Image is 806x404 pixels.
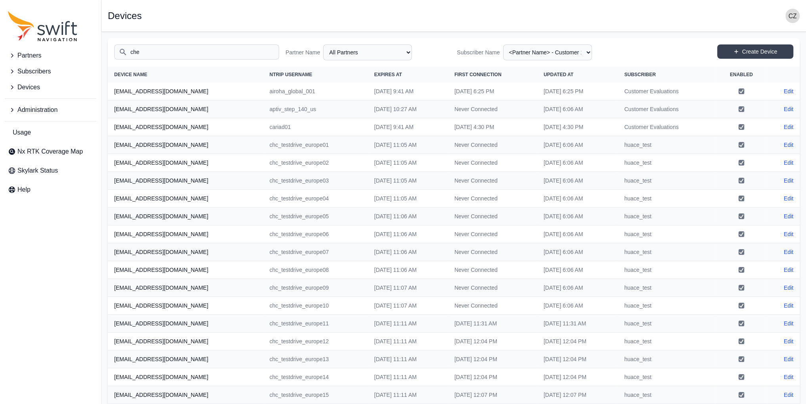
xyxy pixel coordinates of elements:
[17,147,83,156] span: Nx RTK Coverage Map
[368,368,448,386] td: [DATE] 11:11 AM
[368,386,448,404] td: [DATE] 11:11 AM
[618,172,716,190] td: huace_test
[537,297,618,315] td: [DATE] 6:06 AM
[368,350,448,368] td: [DATE] 11:11 AM
[263,279,368,297] td: chc_testdrive_europe09
[618,243,716,261] td: huace_test
[784,177,793,185] a: Edit
[5,144,96,160] a: Nx RTK Coverage Map
[108,118,263,136] th: [EMAIL_ADDRESS][DOMAIN_NAME]
[784,141,793,149] a: Edit
[108,386,263,404] th: [EMAIL_ADDRESS][DOMAIN_NAME]
[5,163,96,179] a: Skylark Status
[448,225,537,243] td: Never Connected
[263,297,368,315] td: chc_testdrive_europe10
[108,297,263,315] th: [EMAIL_ADDRESS][DOMAIN_NAME]
[263,83,368,100] td: airoha_global_001
[537,333,618,350] td: [DATE] 12:04 PM
[368,297,448,315] td: [DATE] 11:07 AM
[368,118,448,136] td: [DATE] 9:41 AM
[114,44,279,60] input: Search
[784,105,793,113] a: Edit
[368,83,448,100] td: [DATE] 9:41 AM
[108,368,263,386] th: [EMAIL_ADDRESS][DOMAIN_NAME]
[108,225,263,243] th: [EMAIL_ADDRESS][DOMAIN_NAME]
[448,243,537,261] td: Never Connected
[784,355,793,363] a: Edit
[368,261,448,279] td: [DATE] 11:06 AM
[448,136,537,154] td: Never Connected
[784,319,793,327] a: Edit
[448,100,537,118] td: Never Connected
[784,230,793,238] a: Edit
[17,105,57,115] span: Administration
[618,190,716,208] td: huace_test
[537,172,618,190] td: [DATE] 6:06 AM
[368,225,448,243] td: [DATE] 11:06 AM
[537,243,618,261] td: [DATE] 6:06 AM
[448,297,537,315] td: Never Connected
[537,83,618,100] td: [DATE] 6:25 PM
[5,102,96,118] button: Administration
[537,368,618,386] td: [DATE] 12:04 PM
[263,67,368,83] th: NTRIP Username
[784,248,793,256] a: Edit
[784,302,793,310] a: Edit
[263,172,368,190] td: chc_testdrive_europe03
[108,100,263,118] th: [EMAIL_ADDRESS][DOMAIN_NAME]
[448,83,537,100] td: [DATE] 6:25 PM
[618,386,716,404] td: huace_test
[108,315,263,333] th: [EMAIL_ADDRESS][DOMAIN_NAME]
[17,67,51,76] span: Subscribers
[368,154,448,172] td: [DATE] 11:05 AM
[108,261,263,279] th: [EMAIL_ADDRESS][DOMAIN_NAME]
[5,182,96,198] a: Help
[108,243,263,261] th: [EMAIL_ADDRESS][DOMAIN_NAME]
[784,212,793,220] a: Edit
[263,154,368,172] td: chc_testdrive_europe02
[448,190,537,208] td: Never Connected
[5,63,96,79] button: Subscribers
[285,48,320,56] label: Partner Name
[108,11,142,21] h1: Devices
[537,208,618,225] td: [DATE] 6:06 AM
[108,67,263,83] th: Device Name
[263,190,368,208] td: chc_testdrive_europe04
[263,350,368,368] td: chc_testdrive_europe13
[263,136,368,154] td: chc_testdrive_europe01
[454,72,502,77] span: First Connection
[457,48,500,56] label: Subscriber Name
[784,373,793,381] a: Edit
[368,243,448,261] td: [DATE] 11:06 AM
[537,350,618,368] td: [DATE] 12:04 PM
[368,172,448,190] td: [DATE] 11:05 AM
[618,208,716,225] td: huace_test
[618,350,716,368] td: huace_test
[368,279,448,297] td: [DATE] 11:07 AM
[618,136,716,154] td: huace_test
[618,83,716,100] td: Customer Evaluations
[17,185,31,194] span: Help
[108,190,263,208] th: [EMAIL_ADDRESS][DOMAIN_NAME]
[618,67,716,83] th: Subscriber
[448,279,537,297] td: Never Connected
[784,194,793,202] a: Edit
[323,44,412,60] select: Partner Name
[108,279,263,297] th: [EMAIL_ADDRESS][DOMAIN_NAME]
[263,208,368,225] td: chc_testdrive_europe05
[368,190,448,208] td: [DATE] 11:05 AM
[448,261,537,279] td: Never Connected
[263,333,368,350] td: chc_testdrive_europe12
[263,100,368,118] td: aptiv_step_140_us
[544,72,573,77] span: Updated At
[448,118,537,136] td: [DATE] 4:30 PM
[537,190,618,208] td: [DATE] 6:06 AM
[715,67,767,83] th: Enabled
[618,118,716,136] td: Customer Evaluations
[108,333,263,350] th: [EMAIL_ADDRESS][DOMAIN_NAME]
[618,279,716,297] td: huace_test
[618,333,716,350] td: huace_test
[448,154,537,172] td: Never Connected
[618,154,716,172] td: huace_test
[537,261,618,279] td: [DATE] 6:06 AM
